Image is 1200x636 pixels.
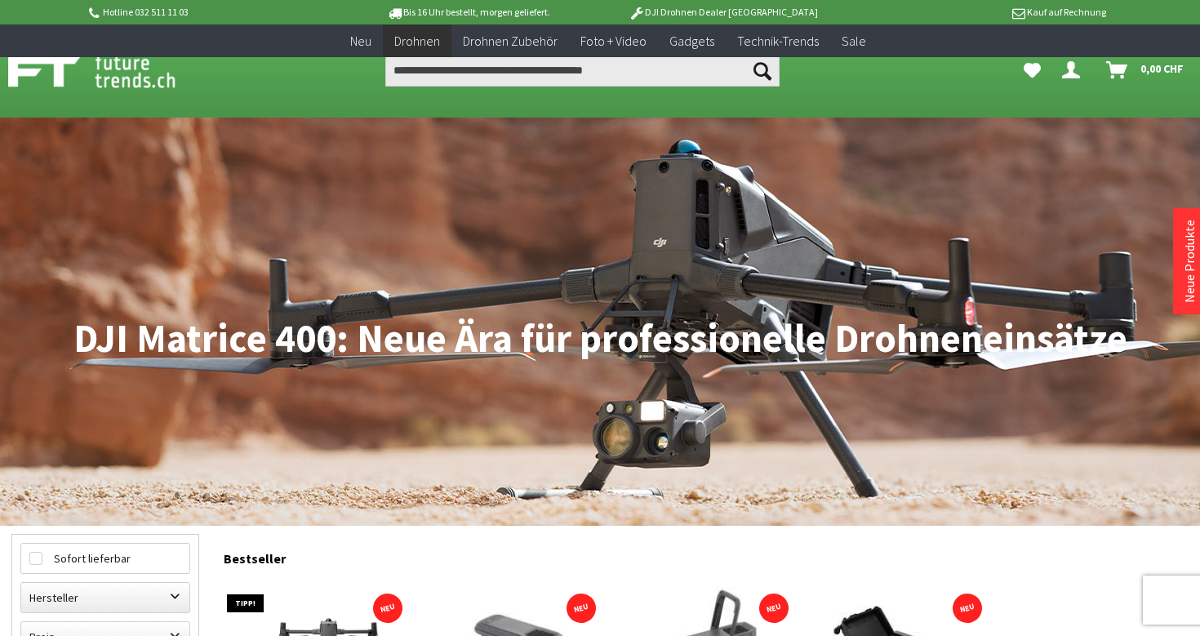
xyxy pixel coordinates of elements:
[726,24,830,58] a: Technik-Trends
[350,33,371,49] span: Neu
[745,54,780,87] button: Suchen
[339,24,383,58] a: Neu
[224,534,1189,575] div: Bestseller
[86,2,340,22] p: Hotline 032 511 11 03
[21,583,189,612] label: Hersteller
[669,33,714,49] span: Gadgets
[658,24,726,58] a: Gadgets
[842,33,866,49] span: Sale
[1100,54,1192,87] a: Warenkorb
[385,54,780,87] input: Produkt, Marke, Kategorie, EAN, Artikelnummer…
[1140,56,1184,82] span: 0,00 CHF
[451,24,569,58] a: Drohnen Zubehör
[383,24,451,58] a: Drohnen
[596,2,851,22] p: DJI Drohnen Dealer [GEOGRAPHIC_DATA]
[340,2,595,22] p: Bis 16 Uhr bestellt, morgen geliefert.
[830,24,878,58] a: Sale
[580,33,647,49] span: Foto + Video
[8,51,211,91] img: Shop Futuretrends - zur Startseite wechseln
[1056,54,1093,87] a: Dein Konto
[851,2,1105,22] p: Kauf auf Rechnung
[463,33,558,49] span: Drohnen Zubehör
[21,544,189,573] label: Sofort lieferbar
[1016,54,1049,87] a: Meine Favoriten
[569,24,658,58] a: Foto + Video
[11,318,1189,359] h1: DJI Matrice 400: Neue Ära für professionelle Drohneneinsätze
[1181,220,1198,303] a: Neue Produkte
[394,33,440,49] span: Drohnen
[737,33,819,49] span: Technik-Trends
